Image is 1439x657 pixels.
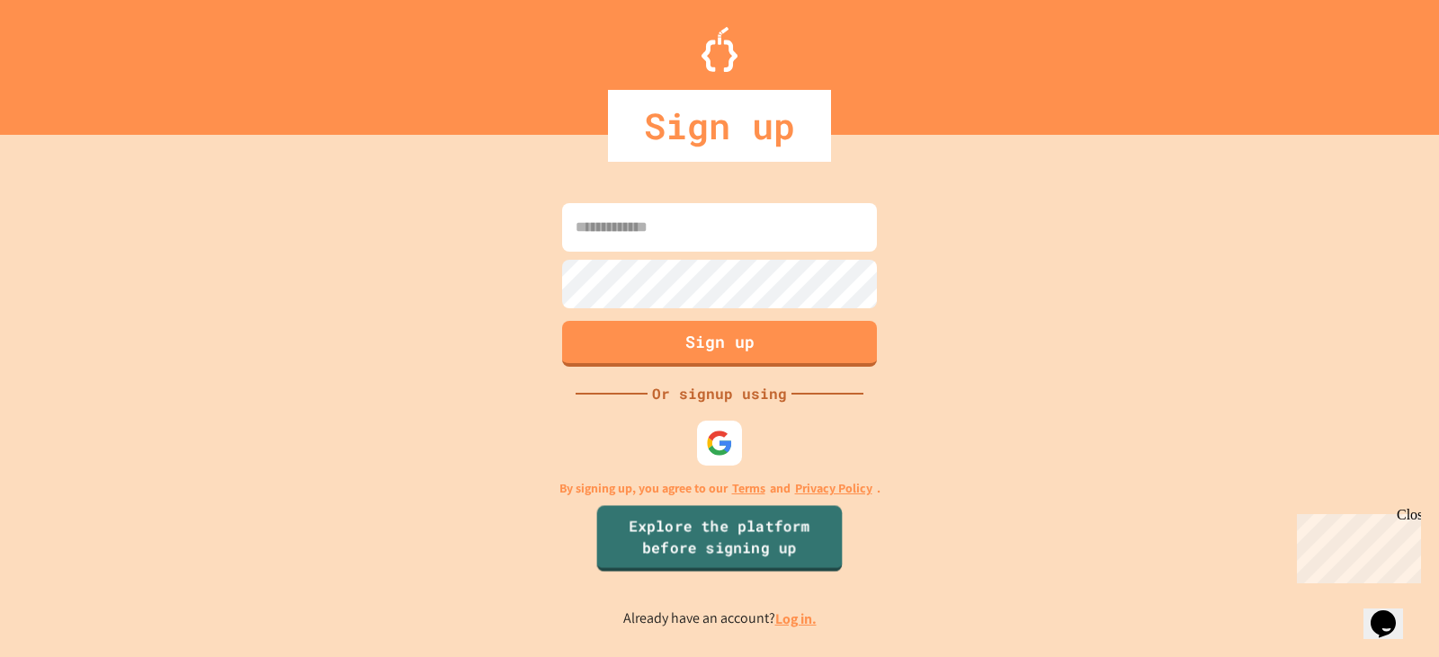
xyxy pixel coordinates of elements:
a: Terms [732,479,765,498]
p: Already have an account? [623,608,817,630]
a: Log in. [775,609,817,628]
iframe: chat widget [1363,585,1421,639]
a: Privacy Policy [795,479,872,498]
p: By signing up, you agree to our and . [559,479,880,498]
div: Sign up [608,90,831,162]
iframe: chat widget [1290,507,1421,583]
a: Explore the platform before signing up [597,505,843,571]
div: Or signup using [648,383,791,404]
img: Logo.svg [702,27,737,72]
img: google-icon.svg [706,430,733,457]
div: Chat with us now!Close [7,7,124,114]
button: Sign up [562,321,877,367]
